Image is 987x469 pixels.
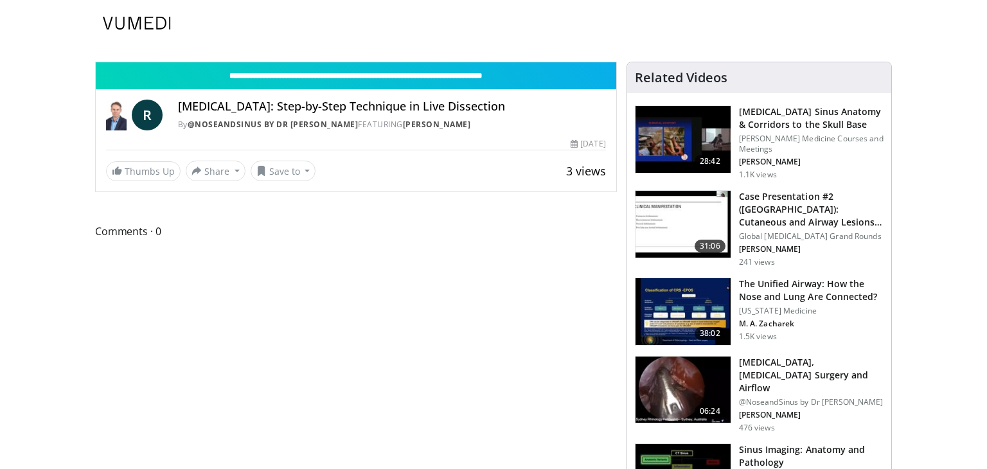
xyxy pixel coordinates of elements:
h3: The Unified Airway: How the Nose and Lung Are Connected? [739,278,884,303]
span: 31:06 [695,240,725,252]
h3: Sinus Imaging: Anatomy and Pathology [739,443,884,469]
img: 283069f7-db48-4020-b5ba-d883939bec3b.150x105_q85_crop-smart_upscale.jpg [636,191,731,258]
img: 276d523b-ec6d-4eb7-b147-bbf3804ee4a7.150x105_q85_crop-smart_upscale.jpg [636,106,731,173]
img: @NoseandSinus by Dr Richard Harvey [106,100,127,130]
h3: Case Presentation #2 (United States): Cutaneous and Airway Lesions in an Immunocompromised Host [739,190,884,229]
span: 3 views [566,163,606,179]
p: 1.5K views [739,332,777,342]
p: [US_STATE] Medicine [739,306,884,316]
a: 31:06 Case Presentation #2 ([GEOGRAPHIC_DATA]): Cutaneous and Airway Lesions i… Global [MEDICAL_D... [635,190,884,267]
img: VuMedi Logo [103,17,171,30]
button: Share [186,161,245,181]
a: Thumbs Up [106,161,181,181]
h3: [MEDICAL_DATA] Sinus Anatomy & Corridors to the Skull Base [739,105,884,131]
a: [PERSON_NAME] [403,119,471,130]
p: Richard Harvey [739,410,884,420]
h4: [MEDICAL_DATA]: Step-by-Step Technique in Live Dissection [178,100,606,114]
a: 38:02 The Unified Airway: How the Nose and Lung Are Connected? [US_STATE] Medicine M. A. Zacharek... [635,278,884,346]
a: 06:24 [MEDICAL_DATA],[MEDICAL_DATA] Surgery and Airflow @NoseandSinus by Dr [PERSON_NAME] [PERSON... [635,356,884,433]
p: Shirisha Pasula [739,244,884,254]
p: Mark A. Zacharek [739,319,884,329]
span: 06:24 [695,405,725,418]
a: @NoseandSinus by Dr [PERSON_NAME] [188,119,359,130]
button: Save to [251,161,316,181]
img: fce5840f-3651-4d2e-85b0-3edded5ac8fb.150x105_q85_crop-smart_upscale.jpg [636,278,731,345]
div: By FEATURING [178,119,606,130]
span: Comments 0 [95,223,617,240]
a: R [132,100,163,130]
span: 28:42 [695,155,725,168]
div: [DATE] [571,138,605,150]
span: 38:02 [695,327,725,340]
p: Global [MEDICAL_DATA] Grand Rounds [739,231,884,242]
p: [PERSON_NAME] Medicine Courses and Meetings [739,134,884,154]
p: 241 views [739,257,775,267]
h4: Related Videos [635,70,727,85]
h3: [MEDICAL_DATA],[MEDICAL_DATA] Surgery and Airflow [739,356,884,394]
p: 1.1K views [739,170,777,180]
p: 476 views [739,423,775,433]
img: 5c1a841c-37ed-4666-a27e-9093f124e297.150x105_q85_crop-smart_upscale.jpg [636,357,731,423]
a: 28:42 [MEDICAL_DATA] Sinus Anatomy & Corridors to the Skull Base [PERSON_NAME] Medicine Courses a... [635,105,884,180]
p: @NoseandSinus by Dr [PERSON_NAME] [739,397,884,407]
p: Vijay K Anand [739,157,884,167]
